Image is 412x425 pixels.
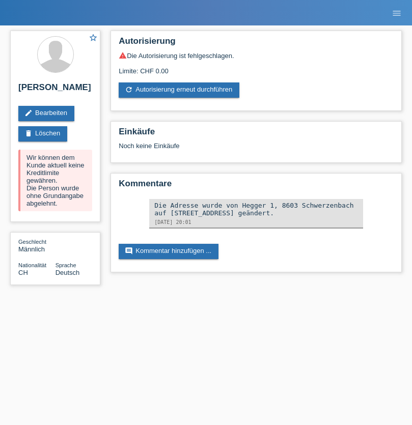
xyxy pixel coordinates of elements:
[89,33,98,42] i: star_border
[154,202,358,217] div: Die Adresse wurde von Hegger 1, 8603 Schwerzenbach auf [STREET_ADDRESS] geändert.
[18,239,46,245] span: Geschlecht
[387,10,407,16] a: menu
[119,179,394,194] h2: Kommentare
[125,86,133,94] i: refresh
[24,129,33,137] i: delete
[56,269,80,276] span: Deutsch
[18,262,46,268] span: Nationalität
[18,82,92,98] h2: [PERSON_NAME]
[119,127,394,142] h2: Einkäufe
[392,8,402,18] i: menu
[89,33,98,44] a: star_border
[119,51,394,60] div: Die Autorisierung ist fehlgeschlagen.
[119,51,127,60] i: warning
[18,238,56,253] div: Männlich
[119,244,218,259] a: commentKommentar hinzufügen ...
[18,106,74,121] a: editBearbeiten
[18,150,92,211] div: Wir können dem Kunde aktuell keine Kreditlimite gewähren. Die Person wurde ohne Grundangabe abgel...
[18,126,67,141] a: deleteLöschen
[119,142,394,157] div: Noch keine Einkäufe
[24,109,33,117] i: edit
[125,247,133,255] i: comment
[119,82,239,98] a: refreshAutorisierung erneut durchführen
[119,60,394,75] div: Limite: CHF 0.00
[119,36,394,51] h2: Autorisierung
[18,269,28,276] span: Schweiz
[154,219,358,225] div: [DATE] 20:01
[56,262,76,268] span: Sprache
